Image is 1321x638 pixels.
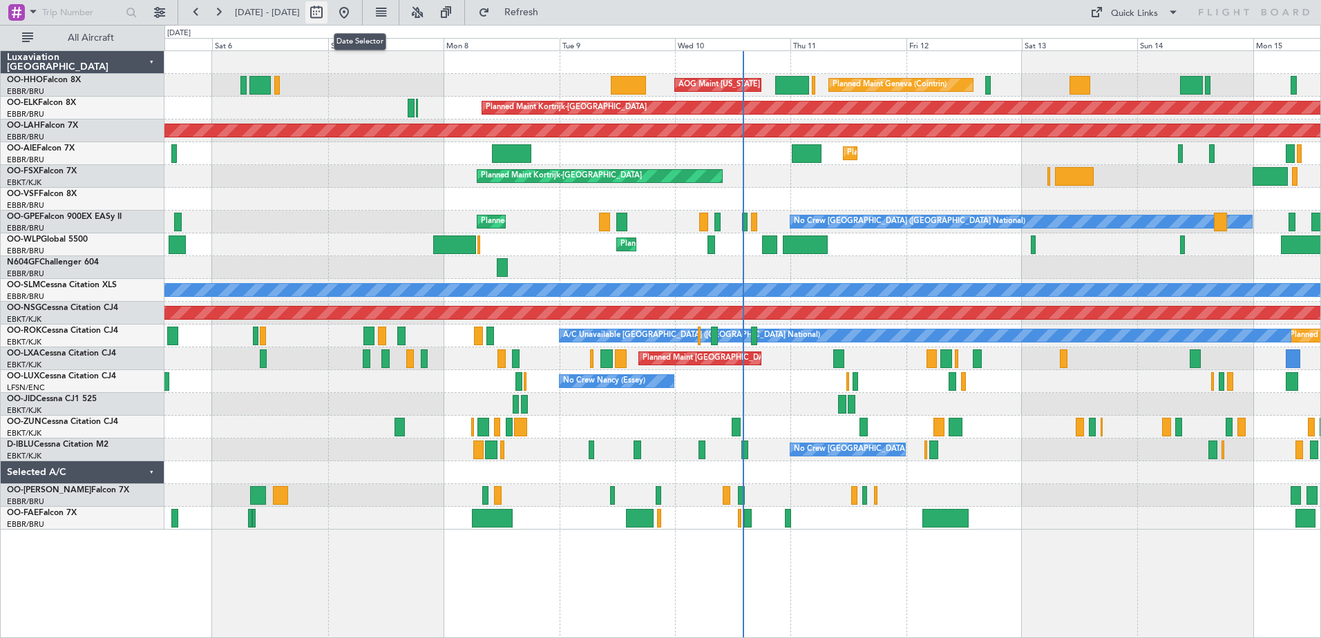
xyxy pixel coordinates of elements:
a: OO-NSGCessna Citation CJ4 [7,304,118,312]
a: OO-ROKCessna Citation CJ4 [7,327,118,335]
span: OO-FSX [7,167,39,175]
div: AOG Maint [US_STATE] ([GEOGRAPHIC_DATA]) [678,75,846,95]
div: Wed 10 [675,38,790,50]
span: OO-NSG [7,304,41,312]
a: OO-VSFFalcon 8X [7,190,77,198]
span: N604GF [7,258,39,267]
div: Date Selector [334,33,386,50]
div: Sun 14 [1137,38,1253,50]
span: OO-SLM [7,281,40,289]
a: EBBR/BRU [7,269,44,279]
a: OO-HHOFalcon 8X [7,76,81,84]
a: EBKT/KJK [7,360,41,370]
div: No Crew [GEOGRAPHIC_DATA] ([GEOGRAPHIC_DATA] National) [794,439,1025,460]
span: D-IBLU [7,441,34,449]
a: OO-GPEFalcon 900EX EASy II [7,213,122,221]
a: LFSN/ENC [7,383,45,393]
a: EBKT/KJK [7,405,41,416]
a: OO-LUXCessna Citation CJ4 [7,372,116,380]
div: Tue 9 [560,38,675,50]
a: OO-WLPGlobal 5500 [7,235,88,244]
div: No Crew Nancy (Essey) [563,371,645,391]
div: Sat 6 [212,38,327,50]
div: Planned Maint Geneva (Cointrin) [833,75,947,95]
div: Planned Maint [GEOGRAPHIC_DATA] ([GEOGRAPHIC_DATA]) [847,143,1065,164]
div: Sat 13 [1022,38,1137,50]
a: EBKT/KJK [7,428,41,438]
span: OO-VSF [7,190,39,198]
a: EBKT/KJK [7,451,41,461]
button: All Aircraft [15,27,150,49]
a: OO-LXACessna Citation CJ4 [7,349,116,358]
a: EBBR/BRU [7,86,44,97]
div: Mon 8 [444,38,559,50]
a: EBBR/BRU [7,132,44,142]
span: OO-FAE [7,509,39,517]
span: OO-ZUN [7,418,41,426]
a: OO-JIDCessna CJ1 525 [7,395,97,403]
a: EBBR/BRU [7,155,44,165]
span: OO-LXA [7,349,39,358]
span: OO-GPE [7,213,39,221]
div: [DATE] [167,28,191,39]
a: OO-SLMCessna Citation XLS [7,281,117,289]
a: OO-FSXFalcon 7X [7,167,77,175]
div: Planned Maint Kortrijk-[GEOGRAPHIC_DATA] [481,166,642,186]
span: OO-ROK [7,327,41,335]
a: OO-FAEFalcon 7X [7,509,77,517]
div: Fri 12 [906,38,1022,50]
span: [DATE] - [DATE] [235,6,300,19]
a: EBBR/BRU [7,519,44,530]
span: OO-LAH [7,122,40,130]
div: Planned Maint Kortrijk-[GEOGRAPHIC_DATA] [486,97,647,118]
input: Trip Number [42,2,122,23]
a: EBBR/BRU [7,200,44,211]
div: No Crew [GEOGRAPHIC_DATA] ([GEOGRAPHIC_DATA] National) [794,211,1025,232]
div: Planned Maint [GEOGRAPHIC_DATA] ([GEOGRAPHIC_DATA] National) [643,348,893,369]
a: EBKT/KJK [7,337,41,347]
a: OO-LAHFalcon 7X [7,122,78,130]
span: Refresh [493,8,551,17]
a: D-IBLUCessna Citation M2 [7,441,108,449]
button: Quick Links [1083,1,1186,23]
a: EBBR/BRU [7,246,44,256]
span: OO-[PERSON_NAME] [7,486,91,494]
div: A/C Unavailable [GEOGRAPHIC_DATA] ([GEOGRAPHIC_DATA] National) [563,325,820,346]
a: OO-AIEFalcon 7X [7,144,75,153]
span: OO-WLP [7,235,41,244]
div: Planned Maint Liege [620,234,692,255]
a: N604GFChallenger 604 [7,258,99,267]
a: EBBR/BRU [7,496,44,507]
a: EBBR/BRU [7,109,44,119]
span: All Aircraft [36,33,146,43]
span: OO-LUX [7,372,39,380]
span: OO-JID [7,395,36,403]
span: OO-AIE [7,144,37,153]
div: Quick Links [1111,7,1158,21]
div: Planned Maint [GEOGRAPHIC_DATA] ([GEOGRAPHIC_DATA] National) [481,211,731,232]
a: EBBR/BRU [7,223,44,233]
div: Thu 11 [790,38,906,50]
a: EBKT/KJK [7,177,41,188]
a: OO-[PERSON_NAME]Falcon 7X [7,486,129,494]
a: EBKT/KJK [7,314,41,325]
span: OO-ELK [7,99,38,107]
a: OO-ZUNCessna Citation CJ4 [7,418,118,426]
button: Refresh [472,1,555,23]
span: OO-HHO [7,76,43,84]
a: EBBR/BRU [7,291,44,302]
a: OO-ELKFalcon 8X [7,99,76,107]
